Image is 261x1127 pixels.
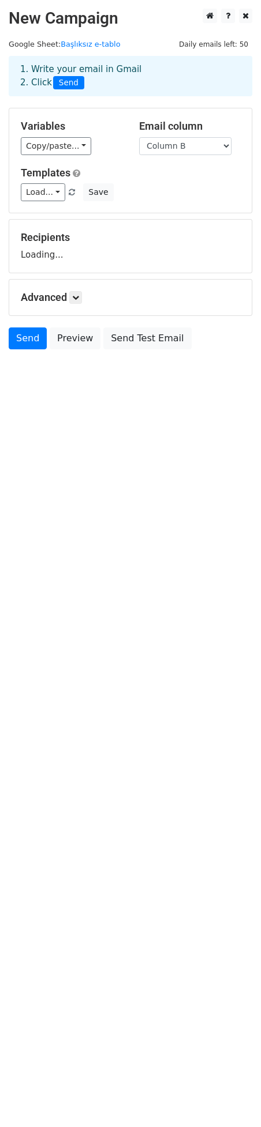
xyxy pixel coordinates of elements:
h5: Email column [139,120,240,133]
h5: Variables [21,120,122,133]
a: Başlıksız e-tablo [61,40,120,48]
a: Send Test Email [103,327,191,349]
a: Send [9,327,47,349]
div: Loading... [21,231,240,261]
button: Save [83,183,113,201]
span: Daily emails left: 50 [175,38,252,51]
h5: Recipients [21,231,240,244]
a: Daily emails left: 50 [175,40,252,48]
h5: Advanced [21,291,240,304]
span: Send [53,76,84,90]
a: Copy/paste... [21,137,91,155]
a: Load... [21,183,65,201]
div: 1. Write your email in Gmail 2. Click [12,63,249,89]
a: Templates [21,167,70,179]
a: Preview [50,327,100,349]
small: Google Sheet: [9,40,120,48]
h2: New Campaign [9,9,252,28]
